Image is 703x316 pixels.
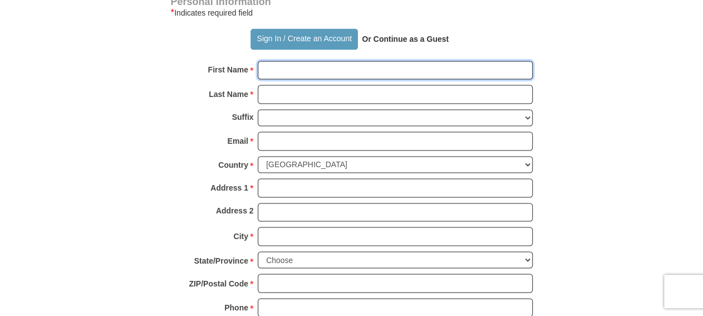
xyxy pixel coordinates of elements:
strong: Suffix [232,109,254,125]
strong: Phone [224,299,248,315]
strong: Address 2 [216,203,254,218]
strong: Country [218,157,248,173]
strong: State/Province [194,252,248,268]
strong: Last Name [209,86,248,102]
button: Sign In / Create an Account [250,28,358,50]
div: Indicates required field [171,6,533,20]
strong: Address 1 [210,180,248,196]
strong: First Name [208,62,248,77]
strong: City [233,229,248,244]
strong: ZIP/Postal Code [189,275,248,291]
strong: Email [228,133,248,149]
strong: Or Continue as a Guest [362,35,449,43]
